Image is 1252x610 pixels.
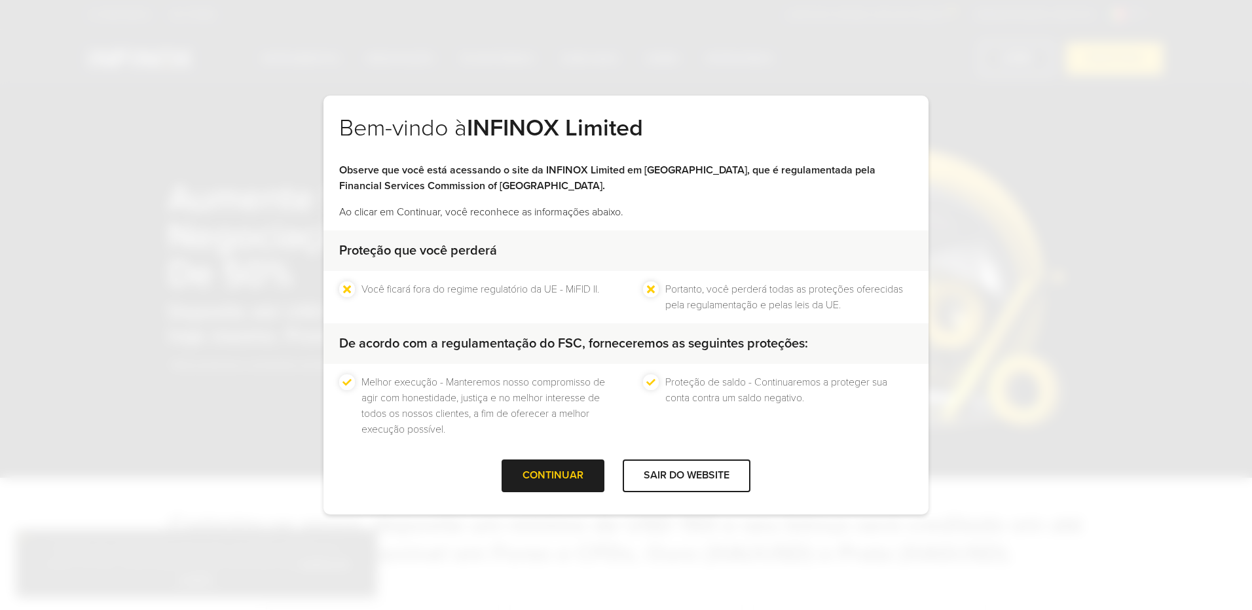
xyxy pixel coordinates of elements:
div: CONTINUAR [502,459,604,492]
strong: INFINOX Limited [467,114,643,142]
li: Você ficará fora do regime regulatório da UE - MiFID II. [361,281,599,313]
li: Melhor execução - Manteremos nosso compromisso de agir com honestidade, justiça e no melhor inter... [361,374,609,437]
li: Portanto, você perderá todas as proteções oferecidas pela regulamentação e pelas leis da UE. [665,281,913,313]
strong: Observe que você está acessando o site da INFINOX Limited em [GEOGRAPHIC_DATA], que é regulamenta... [339,164,875,192]
h2: Bem-vindo à [339,114,913,162]
strong: De acordo com a regulamentação do FSC, forneceremos as seguintes proteções: [339,336,808,351]
div: SAIR DO WEBSITE [623,459,750,492]
strong: Proteção que você perderá [339,243,497,259]
p: Ao clicar em Continuar, você reconhece as informações abaixo. [339,204,913,220]
li: Proteção de saldo - Continuaremos a proteger sua conta contra um saldo negativo. [665,374,913,437]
